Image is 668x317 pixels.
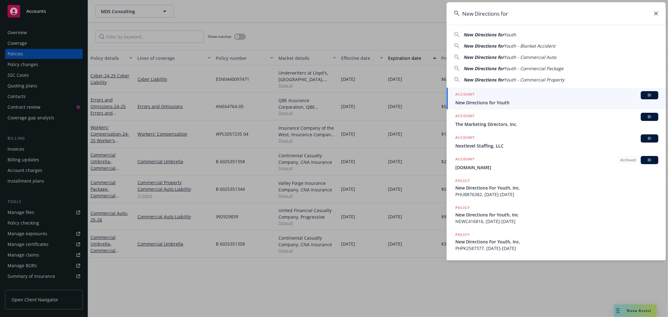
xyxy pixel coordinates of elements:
span: BI [643,157,656,163]
h5: POLICY [455,258,470,265]
span: PHUB876382, [DATE]-[DATE] [455,191,658,198]
span: [DOMAIN_NAME] [455,164,658,171]
h5: ACCOUNT [455,134,474,142]
span: Nextlevel Staffing, LLC [455,143,658,149]
h5: POLICY [455,178,470,184]
span: New Directions for Youth, Inc [455,211,658,218]
h5: POLICY [455,205,470,211]
a: POLICYNew Directions For Youth, Inc.PHUB876382, [DATE]-[DATE] [447,174,666,201]
a: ACCOUNTBIThe Marketing Directors, Inc. [447,109,666,131]
span: Youth - Commercial Auto [504,54,556,60]
span: Youth - Blanket Accident [504,43,555,49]
a: POLICYNew Directions For Youth, Inc.PHPK2587377, [DATE]-[DATE] [447,228,666,255]
span: The Marketing Directors, Inc. [455,121,658,127]
span: New Directions for Youth [455,99,658,106]
a: ACCOUNTArchivedBI[DOMAIN_NAME] [447,153,666,174]
span: PHPK2587377, [DATE]-[DATE] [455,245,658,252]
span: New Directions for [463,54,504,60]
span: BI [643,114,656,120]
h5: ACCOUNT [455,91,474,99]
span: BI [643,92,656,98]
span: BI [643,136,656,141]
span: New Directions For Youth, Inc. [455,238,658,245]
h5: ACCOUNT [455,113,474,120]
span: New Directions for [463,32,504,38]
a: ACCOUNTBINextlevel Staffing, LLC [447,131,666,153]
span: Youth [504,32,516,38]
span: NEWC416816, [DATE]-[DATE] [455,218,658,225]
span: New Directions for [463,65,504,71]
a: POLICY [447,255,666,282]
a: ACCOUNTBINew Directions for Youth [447,88,666,109]
h5: ACCOUNT [455,156,474,164]
span: Youth - Commercial Property [504,77,564,83]
span: New Directions for [463,43,504,49]
input: Search... [447,2,666,25]
h5: POLICY [455,231,470,238]
a: POLICYNew Directions for Youth, IncNEWC416816, [DATE]-[DATE] [447,201,666,228]
span: New Directions For Youth, Inc. [455,184,658,191]
span: New Directions for [463,77,504,83]
span: Archived [620,157,636,163]
span: Youth - Commercial Package [504,65,563,71]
